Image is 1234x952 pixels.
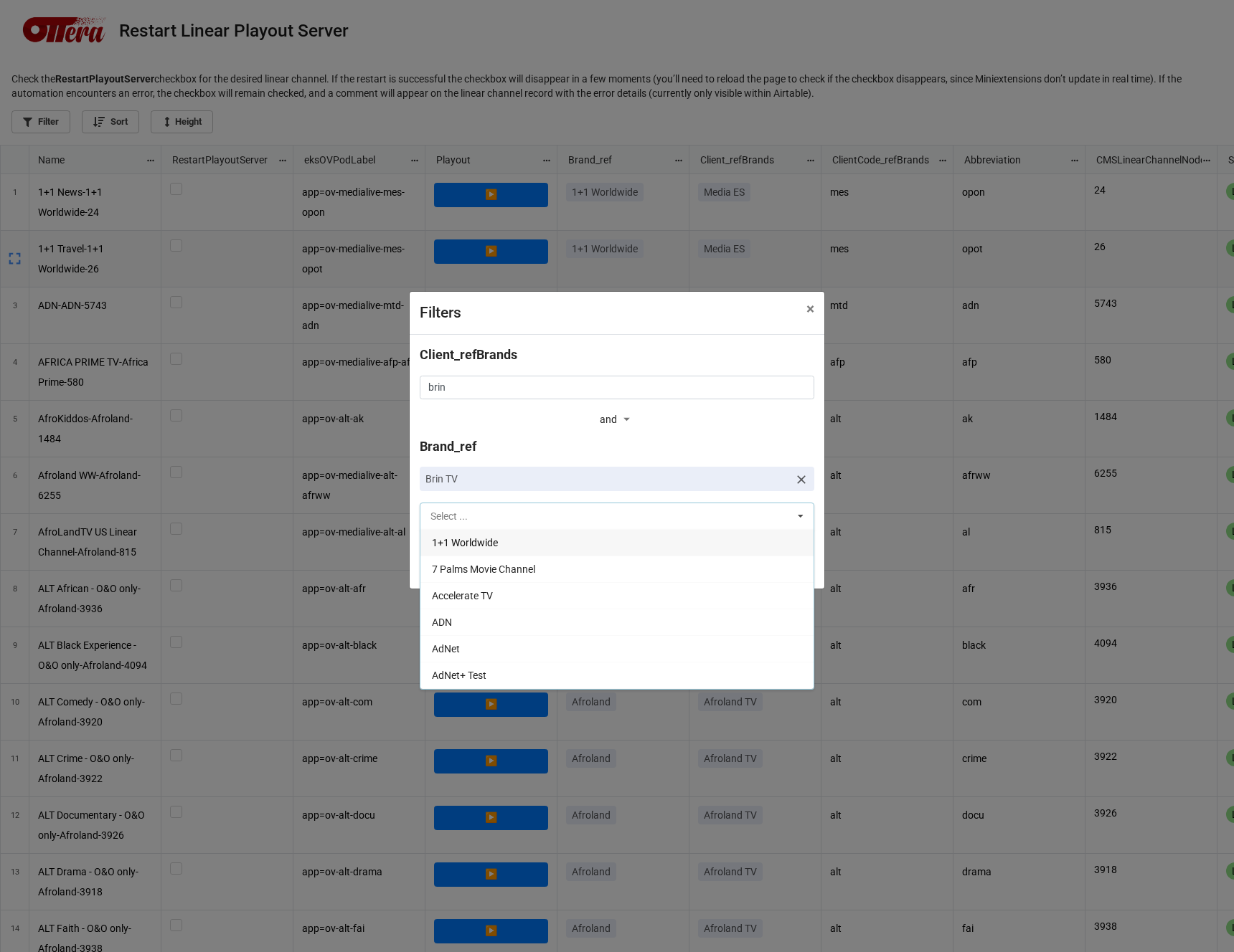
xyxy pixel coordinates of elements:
[432,643,460,654] span: AdNet
[432,537,498,548] span: 1+1 Worldwide
[432,617,452,628] span: ADN
[432,563,535,575] span: 7 Palms Movie Channel
[420,302,775,325] div: Filters
[600,409,634,431] div: and
[420,345,517,365] label: Client_refBrands
[420,437,476,457] label: Brand_ref
[432,670,486,681] span: AdNet+ Test
[425,472,788,486] p: Brin TV
[806,300,814,318] span: ×
[432,590,493,601] span: Accelerate TV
